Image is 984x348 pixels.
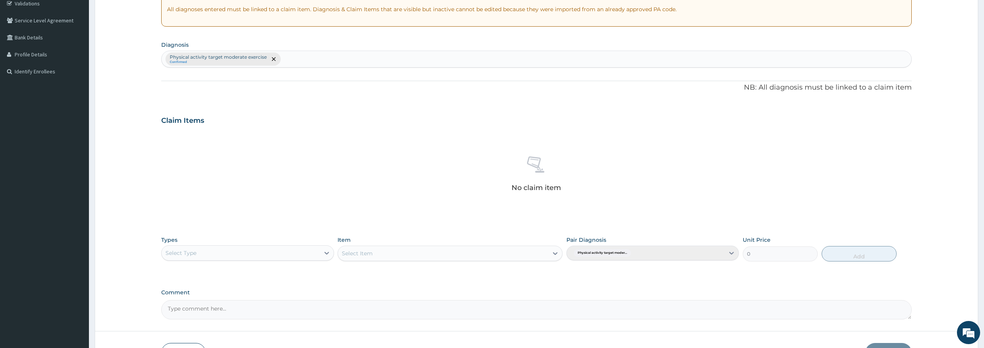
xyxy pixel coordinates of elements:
[40,43,130,53] div: Chat with us now
[512,184,561,192] p: No claim item
[127,4,145,22] div: Minimize live chat window
[161,41,189,49] label: Diagnosis
[165,249,196,257] div: Select Type
[161,83,912,93] p: NB: All diagnosis must be linked to a claim item
[167,5,906,13] p: All diagnoses entered must be linked to a claim item. Diagnosis & Claim Items that are visible bu...
[566,236,606,244] label: Pair Diagnosis
[14,39,31,58] img: d_794563401_company_1708531726252_794563401
[45,97,107,175] span: We're online!
[4,211,147,238] textarea: Type your message and hit 'Enter'
[161,117,204,125] h3: Claim Items
[161,237,177,243] label: Types
[822,246,897,261] button: Add
[338,236,351,244] label: Item
[161,289,912,296] label: Comment
[743,236,771,244] label: Unit Price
